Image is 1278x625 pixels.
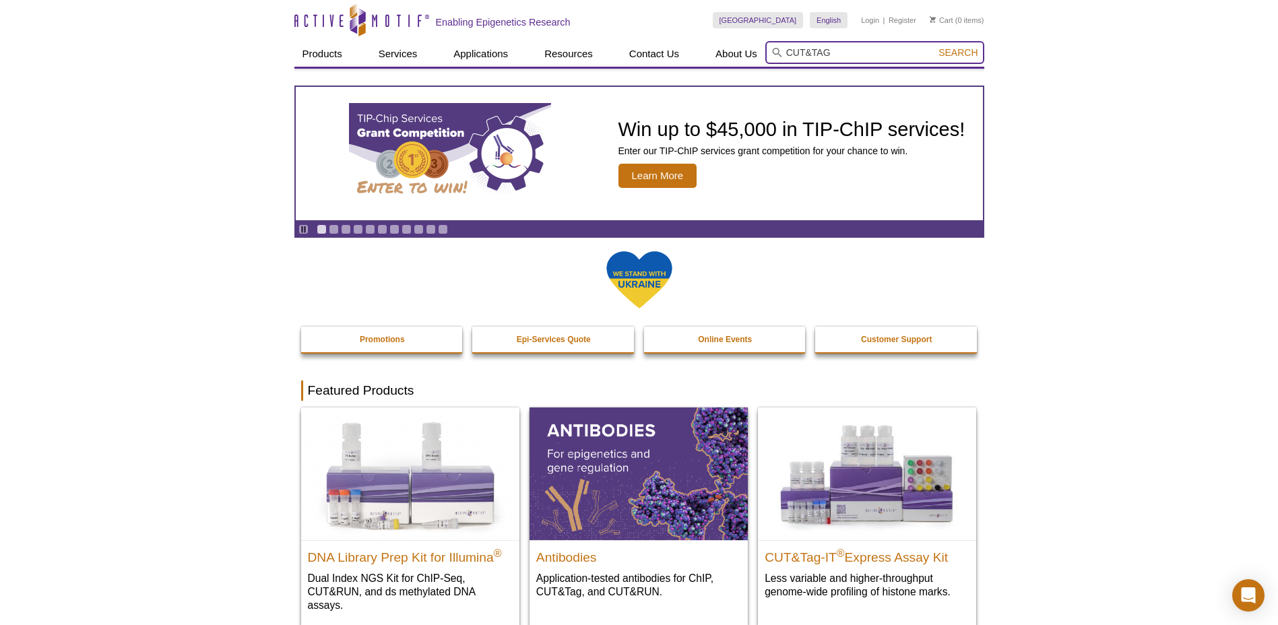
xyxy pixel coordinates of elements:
[930,16,936,23] img: Your Cart
[536,41,601,67] a: Resources
[1232,579,1265,612] div: Open Intercom Messenger
[301,381,978,401] h2: Featured Products
[530,407,748,539] img: All Antibodies
[317,224,327,234] a: Go to slide 1
[930,12,984,28] li: (0 items)
[938,47,978,58] span: Search
[445,41,516,67] a: Applications
[883,12,885,28] li: |
[644,327,807,352] a: Online Events
[517,335,591,344] strong: Epi-Services Quote
[698,335,752,344] strong: Online Events
[377,224,387,234] a: Go to slide 6
[308,544,513,564] h2: DNA Library Prep Kit for Illumina
[402,224,412,234] a: Go to slide 8
[861,15,879,25] a: Login
[530,407,748,612] a: All Antibodies Antibodies Application-tested antibodies for ChIP, CUT&Tag, and CUT&RUN.
[436,16,571,28] h2: Enabling Epigenetics Research
[494,547,502,558] sup: ®
[349,103,551,204] img: TIP-ChIP Services Grant Competition
[438,224,448,234] a: Go to slide 11
[765,41,984,64] input: Keyword, Cat. No.
[341,224,351,234] a: Go to slide 3
[365,224,375,234] a: Go to slide 5
[758,407,976,539] img: CUT&Tag-IT® Express Assay Kit
[414,224,424,234] a: Go to slide 9
[618,164,697,188] span: Learn More
[765,571,969,599] p: Less variable and higher-throughput genome-wide profiling of histone marks​.
[758,407,976,612] a: CUT&Tag-IT® Express Assay Kit CUT&Tag-IT®Express Assay Kit Less variable and higher-throughput ge...
[606,250,673,310] img: We Stand With Ukraine
[536,544,741,564] h2: Antibodies
[861,335,932,344] strong: Customer Support
[837,547,845,558] sup: ®
[713,12,804,28] a: [GEOGRAPHIC_DATA]
[810,12,848,28] a: English
[815,327,978,352] a: Customer Support
[329,224,339,234] a: Go to slide 2
[426,224,436,234] a: Go to slide 10
[621,41,687,67] a: Contact Us
[360,335,405,344] strong: Promotions
[765,544,969,564] h2: CUT&Tag-IT Express Assay Kit
[707,41,765,67] a: About Us
[301,407,519,625] a: DNA Library Prep Kit for Illumina DNA Library Prep Kit for Illumina® Dual Index NGS Kit for ChIP-...
[301,407,519,539] img: DNA Library Prep Kit for Illumina
[371,41,426,67] a: Services
[294,41,350,67] a: Products
[389,224,400,234] a: Go to slide 7
[536,571,741,599] p: Application-tested antibodies for ChIP, CUT&Tag, and CUT&RUN.
[298,224,309,234] a: Toggle autoplay
[296,87,983,220] article: TIP-ChIP Services Grant Competition
[301,327,464,352] a: Promotions
[618,145,965,157] p: Enter our TIP-ChIP services grant competition for your chance to win.
[618,119,965,139] h2: Win up to $45,000 in TIP-ChIP services!
[296,87,983,220] a: TIP-ChIP Services Grant Competition Win up to $45,000 in TIP-ChIP services! Enter our TIP-ChIP se...
[889,15,916,25] a: Register
[934,46,982,59] button: Search
[308,571,513,612] p: Dual Index NGS Kit for ChIP-Seq, CUT&RUN, and ds methylated DNA assays.
[472,327,635,352] a: Epi-Services Quote
[930,15,953,25] a: Cart
[353,224,363,234] a: Go to slide 4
